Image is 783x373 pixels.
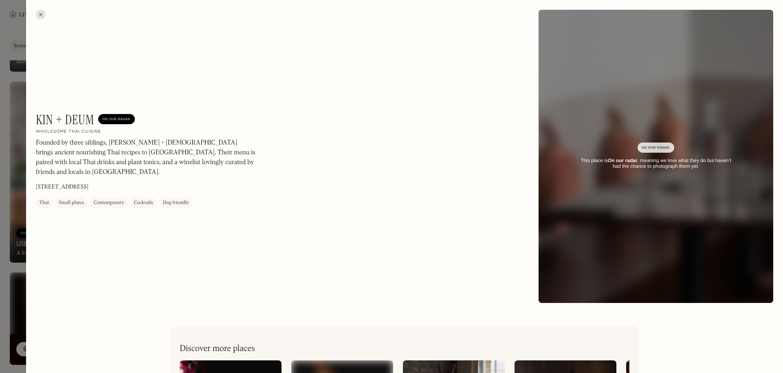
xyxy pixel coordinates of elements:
div: This place is , meaning we love what they do but haven’t had the chance to photograph them yet. [576,158,736,169]
strong: On our radar [608,158,638,163]
div: Dog friendly [163,199,189,207]
div: Thai [39,199,49,207]
h1: Kin + Deum [36,112,94,127]
h2: Wholesome Thai cuisine [36,129,101,135]
div: Contemporary [94,199,124,207]
p: Founded by three siblings, [PERSON_NAME] + [DEMOGRAPHIC_DATA] brings ancient nourishing Thai reci... [36,138,256,177]
div: On Our Radar [642,144,670,152]
div: Cocktails [134,199,153,207]
h2: Discover more places [180,344,255,354]
p: [STREET_ADDRESS] [36,183,88,191]
div: On Our Radar [102,115,131,123]
div: Small plates [59,199,84,207]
